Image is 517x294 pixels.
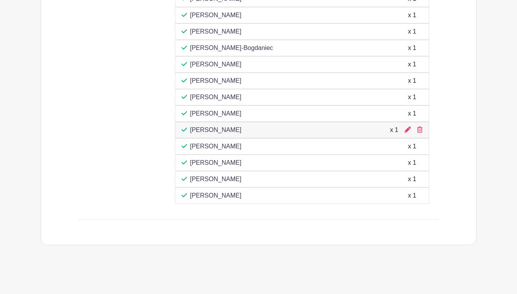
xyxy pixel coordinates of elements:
[190,125,242,135] p: [PERSON_NAME]
[408,27,416,36] div: x 1
[408,109,416,118] div: x 1
[190,142,242,151] p: [PERSON_NAME]
[190,76,242,86] p: [PERSON_NAME]
[408,60,416,69] div: x 1
[190,175,242,184] p: [PERSON_NAME]
[408,76,416,86] div: x 1
[408,175,416,184] div: x 1
[190,27,242,36] p: [PERSON_NAME]
[190,93,242,102] p: [PERSON_NAME]
[390,125,398,135] div: x 1
[408,93,416,102] div: x 1
[190,191,242,200] p: [PERSON_NAME]
[190,60,242,69] p: [PERSON_NAME]
[408,11,416,20] div: x 1
[190,43,273,53] p: [PERSON_NAME]-Bogdaniec
[190,109,242,118] p: [PERSON_NAME]
[408,158,416,167] div: x 1
[408,142,416,151] div: x 1
[408,43,416,53] div: x 1
[190,11,242,20] p: [PERSON_NAME]
[190,158,242,167] p: [PERSON_NAME]
[408,191,416,200] div: x 1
